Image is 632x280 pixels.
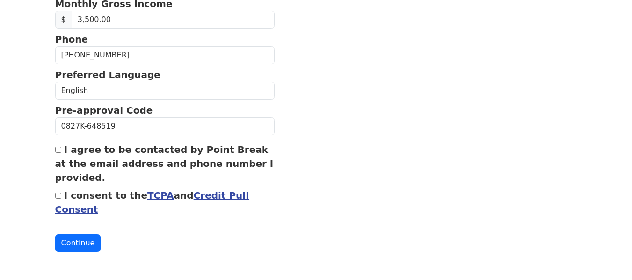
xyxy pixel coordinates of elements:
input: Pre-approval Code [55,117,275,135]
button: Continue [55,234,101,252]
strong: Preferred Language [55,69,160,80]
input: Phone [55,46,275,64]
input: 0.00 [72,11,275,29]
span: $ [55,11,72,29]
label: I agree to be contacted by Point Break at the email address and phone number I provided. [55,144,274,183]
a: TCPA [147,190,174,201]
label: I consent to the and [55,190,249,215]
strong: Pre-approval Code [55,105,153,116]
strong: Phone [55,34,88,45]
